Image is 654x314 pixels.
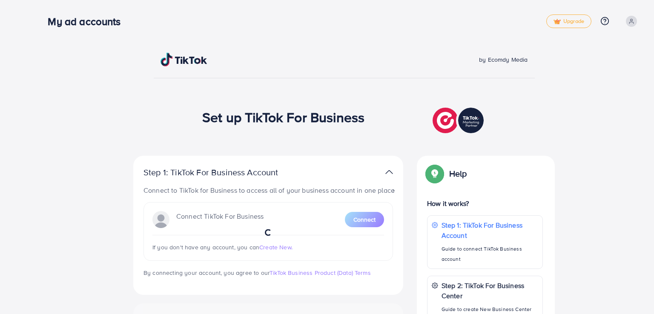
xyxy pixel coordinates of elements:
img: TikTok [161,53,207,66]
img: TikTok partner [385,166,393,178]
p: Guide to connect TikTok Business account [442,244,538,264]
span: Upgrade [554,18,584,25]
p: Step 1: TikTok For Business Account [442,220,538,240]
span: by Ecomdy Media [479,55,528,64]
p: Help [449,168,467,179]
h1: Set up TikTok For Business [202,109,364,125]
a: tickUpgrade [546,14,591,28]
img: Popup guide [427,166,442,181]
img: TikTok partner [433,106,486,135]
p: How it works? [427,198,543,208]
img: tick [554,19,561,25]
p: Step 1: TikTok For Business Account [143,167,305,177]
p: Step 2: TikTok For Business Center [442,280,538,301]
h3: My ad accounts [48,15,127,28]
